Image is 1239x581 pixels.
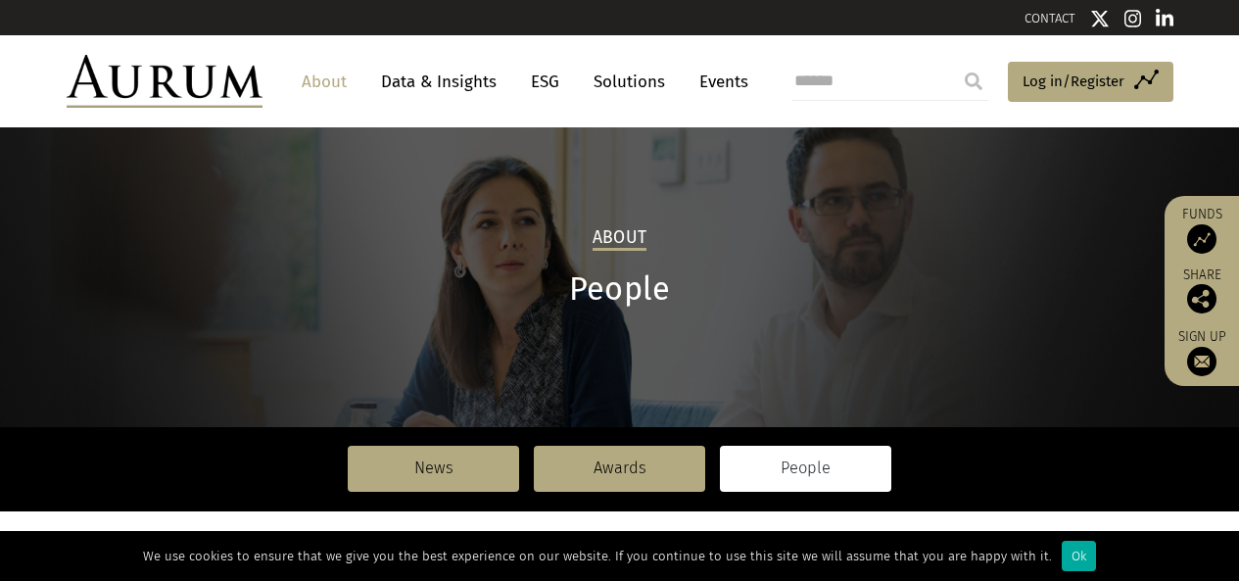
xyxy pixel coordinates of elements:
a: Sign up [1174,328,1229,376]
img: Twitter icon [1090,9,1110,28]
a: Events [690,64,748,100]
a: CONTACT [1025,11,1075,25]
h2: About [593,227,646,251]
input: Submit [954,62,993,101]
a: People [720,446,891,491]
img: Share this post [1187,284,1216,314]
a: Awards [534,446,705,491]
a: Log in/Register [1008,62,1173,103]
a: About [292,64,357,100]
img: Access Funds [1187,224,1216,254]
a: Solutions [584,64,675,100]
img: Aurum [67,55,262,108]
a: Funds [1174,206,1229,254]
img: Sign up to our newsletter [1187,347,1216,376]
img: Linkedin icon [1156,9,1173,28]
h1: People [67,270,1173,309]
a: Data & Insights [371,64,506,100]
img: Instagram icon [1124,9,1142,28]
span: Log in/Register [1023,70,1124,93]
a: ESG [521,64,569,100]
div: Ok [1062,541,1096,571]
a: News [348,446,519,491]
div: Share [1174,268,1229,314]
